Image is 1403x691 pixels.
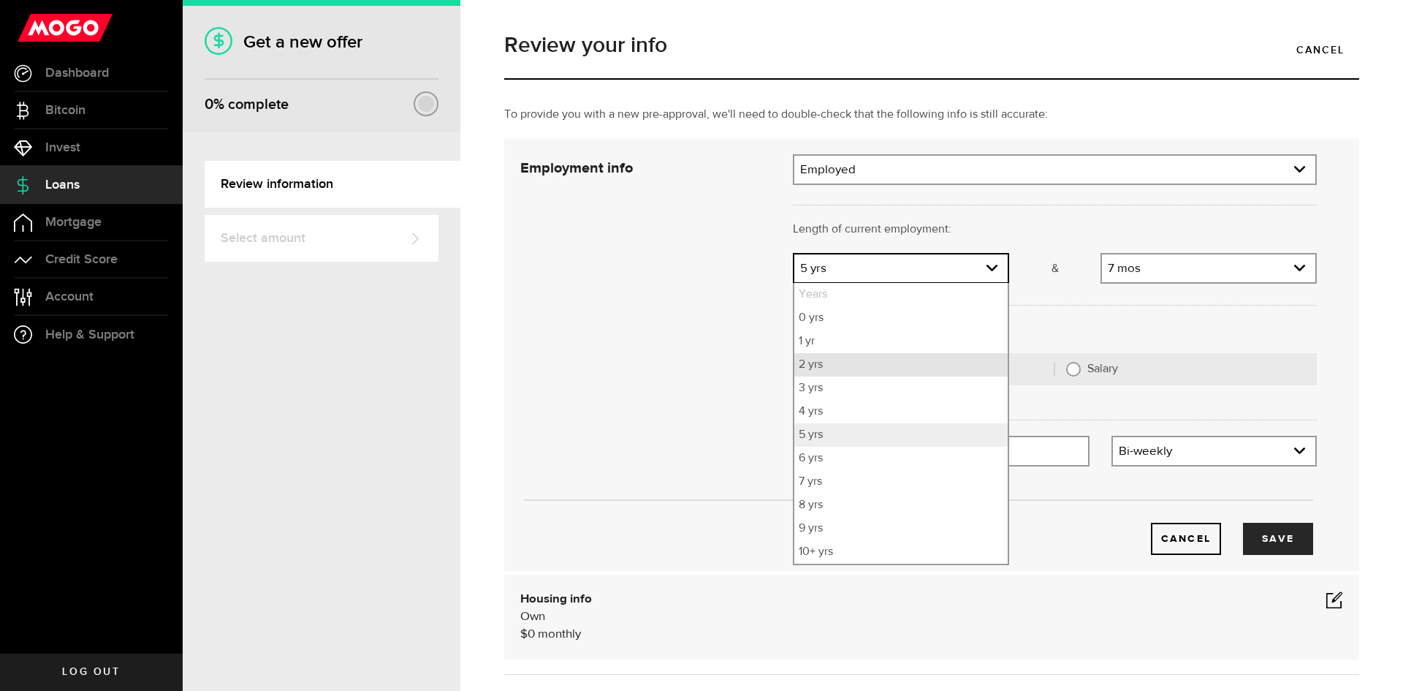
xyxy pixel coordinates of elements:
[794,517,1008,540] li: 9 yrs
[504,34,1359,56] h1: Review your info
[62,667,120,677] span: Log out
[205,96,213,113] span: 0
[205,161,460,208] a: Review information
[45,67,109,80] span: Dashboard
[205,91,289,118] div: % complete
[794,447,1008,470] li: 6 yrs
[45,141,80,154] span: Invest
[793,221,1317,238] p: Length of current employment:
[794,353,1008,377] li: 2 yrs
[794,423,1008,447] li: 5 yrs
[520,628,528,641] span: $
[45,104,85,117] span: Bitcoin
[205,215,438,262] a: Select amount
[794,470,1008,494] li: 7 yrs
[1102,254,1315,282] a: expand select
[520,611,545,623] span: Own
[45,253,118,266] span: Credit Score
[794,330,1008,353] li: 1 yr
[45,328,134,341] span: Help & Support
[504,106,1359,124] p: To provide you with a new pre-approval, we'll need to double-check that the following info is sti...
[45,178,80,192] span: Loans
[520,593,592,605] b: Housing info
[538,628,581,641] span: monthly
[794,494,1008,517] li: 8 yrs
[794,400,1008,423] li: 4 yrs
[793,321,1317,339] p: How are you paid?
[794,283,1008,306] li: Years
[1151,523,1221,555] button: Cancel
[205,31,438,53] h1: Get a new offer
[1282,34,1359,65] a: Cancel
[1243,523,1313,555] button: Save
[1087,362,1306,377] label: Salary
[794,156,1315,184] a: expand select
[794,254,1008,282] a: expand select
[794,377,1008,400] li: 3 yrs
[1066,362,1081,377] input: Salary
[794,306,1008,330] li: 0 yrs
[1113,437,1315,465] a: expand select
[12,6,56,50] button: Open LiveChat chat widget
[520,161,633,175] strong: Employment info
[1009,260,1100,278] p: &
[45,216,102,229] span: Mortgage
[794,540,1008,564] li: 10+ yrs
[528,628,535,641] span: 0
[45,290,94,303] span: Account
